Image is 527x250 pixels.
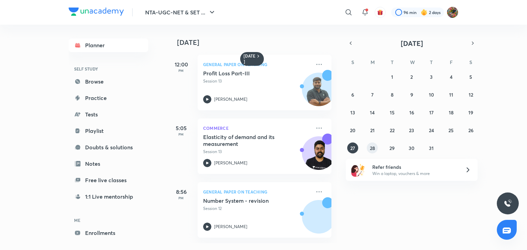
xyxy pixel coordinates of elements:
h5: 12:00 [167,60,195,68]
h4: [DATE] [177,38,338,47]
abbr: July 6, 2025 [351,91,354,98]
abbr: July 14, 2025 [370,109,375,116]
button: July 22, 2025 [387,125,398,136]
button: July 26, 2025 [465,125,476,136]
abbr: July 8, 2025 [391,91,394,98]
abbr: July 23, 2025 [409,127,414,134]
abbr: Tuesday [391,59,394,65]
a: Playlist [69,124,148,138]
abbr: Friday [450,59,453,65]
abbr: Monday [371,59,375,65]
button: July 28, 2025 [367,142,378,153]
button: July 10, 2025 [426,89,437,100]
abbr: July 19, 2025 [468,109,473,116]
button: July 5, 2025 [465,71,476,82]
a: Enrollments [69,226,148,240]
button: July 31, 2025 [426,142,437,153]
button: July 9, 2025 [406,89,417,100]
abbr: Sunday [351,59,354,65]
button: July 3, 2025 [426,71,437,82]
p: PM [167,68,195,73]
button: July 20, 2025 [347,125,358,136]
h5: Elasticity of demand and its measurement [203,134,289,147]
button: July 1, 2025 [387,71,398,82]
button: July 23, 2025 [406,125,417,136]
h6: [DATE] [244,53,256,64]
abbr: July 30, 2025 [409,145,414,151]
p: PM [167,132,195,136]
p: Session 13 [203,149,311,155]
button: July 17, 2025 [426,107,437,118]
p: Session 13 [203,78,311,84]
p: General Paper on Teaching [203,60,311,68]
abbr: July 22, 2025 [390,127,395,134]
abbr: Wednesday [410,59,415,65]
p: General Paper on Teaching [203,188,311,196]
abbr: July 4, 2025 [450,74,453,80]
h6: SELF STUDY [69,63,148,75]
abbr: July 5, 2025 [469,74,472,80]
abbr: July 29, 2025 [389,145,395,151]
a: Free live classes [69,173,148,187]
h6: Refer friends [372,163,457,171]
button: July 18, 2025 [446,107,457,118]
button: July 30, 2025 [406,142,417,153]
abbr: July 24, 2025 [429,127,434,134]
p: Commerce [203,124,311,132]
img: streak [421,9,428,16]
abbr: July 16, 2025 [409,109,414,116]
abbr: July 11, 2025 [449,91,453,98]
button: July 21, 2025 [367,125,378,136]
abbr: Saturday [469,59,472,65]
button: July 15, 2025 [387,107,398,118]
button: July 12, 2025 [465,89,476,100]
abbr: July 10, 2025 [429,91,434,98]
button: July 6, 2025 [347,89,358,100]
button: July 29, 2025 [387,142,398,153]
img: avatar [377,9,383,15]
button: July 4, 2025 [446,71,457,82]
abbr: July 3, 2025 [430,74,433,80]
img: Kumkum Bhamra [447,7,458,18]
abbr: July 15, 2025 [390,109,395,116]
button: July 2, 2025 [406,71,417,82]
button: July 11, 2025 [446,89,457,100]
abbr: July 1, 2025 [391,74,393,80]
a: Tests [69,108,148,121]
abbr: July 18, 2025 [449,109,454,116]
button: July 8, 2025 [387,89,398,100]
img: ttu [504,199,512,208]
button: July 19, 2025 [465,107,476,118]
button: July 14, 2025 [367,107,378,118]
a: Planner [69,38,148,52]
abbr: July 26, 2025 [468,127,473,134]
abbr: July 9, 2025 [410,91,413,98]
button: July 13, 2025 [347,107,358,118]
h5: 5:05 [167,124,195,132]
button: July 7, 2025 [367,89,378,100]
a: 1:1 Live mentorship [69,190,148,203]
abbr: July 21, 2025 [370,127,375,134]
abbr: July 20, 2025 [350,127,355,134]
h6: ME [69,214,148,226]
button: July 27, 2025 [347,142,358,153]
button: July 24, 2025 [426,125,437,136]
img: Company Logo [69,8,124,16]
a: Company Logo [69,8,124,17]
p: [PERSON_NAME] [214,160,247,166]
abbr: July 12, 2025 [469,91,473,98]
p: Win a laptop, vouchers & more [372,171,457,177]
button: July 25, 2025 [446,125,457,136]
abbr: July 13, 2025 [350,109,355,116]
abbr: July 31, 2025 [429,145,434,151]
p: PM [167,196,195,200]
abbr: July 28, 2025 [370,145,375,151]
img: referral [351,163,365,177]
p: [PERSON_NAME] [214,224,247,230]
h5: 8:56 [167,188,195,196]
p: Session 12 [203,205,311,212]
abbr: July 17, 2025 [429,109,434,116]
abbr: July 27, 2025 [350,145,355,151]
a: Doubts & solutions [69,140,148,154]
button: July 16, 2025 [406,107,417,118]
